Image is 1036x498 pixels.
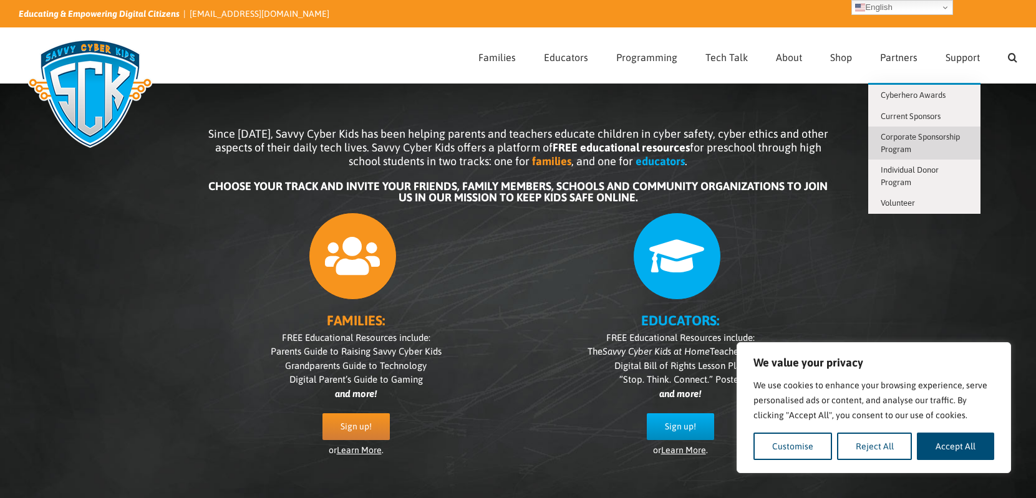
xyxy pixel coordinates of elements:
button: Accept All [917,433,994,460]
span: Parents Guide to Raising Savvy Cyber Kids [271,346,442,357]
button: Reject All [837,433,913,460]
i: Savvy Cyber Kids at Home [603,346,710,357]
i: and more! [659,388,701,399]
b: FAMILIES: [327,312,385,328]
span: Since [DATE], Savvy Cyber Kids has been helping parents and teachers educate children in cyber sa... [208,127,828,168]
a: Sign up! [322,413,390,440]
i: Educating & Empowering Digital Citizens [19,9,180,19]
span: Digital Bill of Rights Lesson Plan [614,360,746,371]
span: Programming [616,52,677,62]
a: Programming [616,28,677,83]
span: Digital Parent’s Guide to Gaming [289,374,423,385]
span: “Stop. Think. Connect.” Poster [619,374,742,385]
b: educators [636,155,685,168]
span: Partners [880,52,917,62]
a: Shop [830,28,852,83]
a: [EMAIL_ADDRESS][DOMAIN_NAME] [190,9,329,19]
p: We value your privacy [753,355,994,370]
span: Current Sponsors [881,112,941,121]
span: Grandparents Guide to Technology [285,360,427,371]
i: and more! [335,388,377,399]
span: Families [478,52,516,62]
span: . [685,155,687,168]
span: Support [946,52,980,62]
b: FREE educational resources [553,141,690,154]
span: or . [653,445,708,455]
span: The Teacher’s Packs [588,346,773,357]
nav: Main Menu [478,28,1017,83]
a: Search [1008,28,1017,83]
b: families [532,155,571,168]
a: Support [946,28,980,83]
a: Families [478,28,516,83]
span: Corporate Sponsorship Program [881,132,960,154]
img: en [855,2,865,12]
button: Customise [753,433,832,460]
span: About [776,52,802,62]
a: Tech Talk [705,28,748,83]
span: Educators [544,52,588,62]
a: Learn More [337,445,382,455]
b: CHOOSE YOUR TRACK AND INVITE YOUR FRIENDS, FAMILY MEMBERS, SCHOOLS AND COMMUNITY ORGANIZATIONS TO... [208,180,828,204]
span: Individual Donor Program [881,165,939,187]
span: FREE Educational Resources include: [282,332,430,343]
a: Corporate Sponsorship Program [868,127,980,160]
a: Partners [880,28,917,83]
a: Volunteer [868,193,980,214]
a: Current Sponsors [868,106,980,127]
span: Volunteer [881,198,915,208]
span: or . [329,445,384,455]
a: Cyberhero Awards [868,85,980,106]
a: About [776,28,802,83]
span: Cyberhero Awards [881,90,946,100]
span: Shop [830,52,852,62]
span: Sign up! [665,421,696,432]
span: FREE Educational Resources include: [606,332,755,343]
span: , and one for [571,155,633,168]
span: Sign up! [341,421,372,432]
a: Educators [544,28,588,83]
span: Tech Talk [705,52,748,62]
a: Individual Donor Program [868,160,980,193]
a: Sign up! [647,413,714,440]
b: EDUCATORS: [641,312,719,328]
p: We use cookies to enhance your browsing experience, serve personalised ads or content, and analys... [753,378,994,423]
a: Learn More [661,445,706,455]
img: Savvy Cyber Kids Logo [19,31,162,156]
